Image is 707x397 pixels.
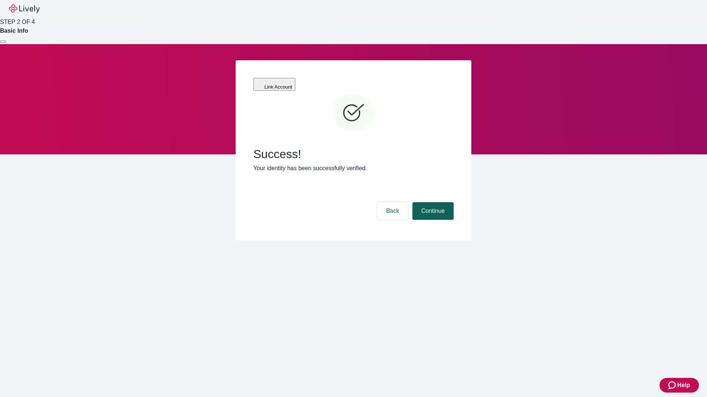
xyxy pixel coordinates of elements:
button: Zendesk support iconHelp [659,378,699,393]
span: Success! [253,147,454,161]
button: Back [377,202,408,220]
button: Continue [412,202,454,220]
svg: Zendesk support icon [668,381,677,390]
img: Lively [9,4,40,13]
button: Link Account [253,78,295,91]
svg: Checkmark icon [331,91,376,135]
span: Help [677,381,690,390]
p: Your identity has been successfully verified. [253,164,454,173]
